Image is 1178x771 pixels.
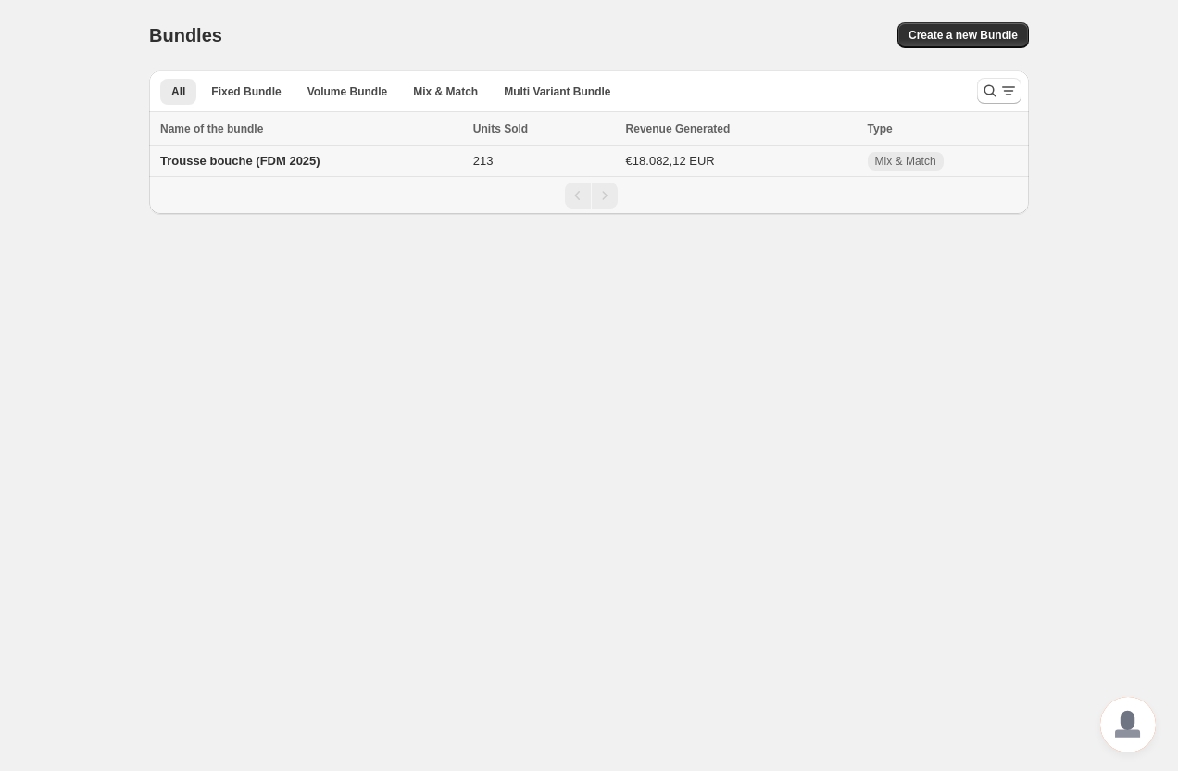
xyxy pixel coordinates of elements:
[897,22,1029,48] button: Create a new Bundle
[473,120,546,138] button: Units Sold
[160,154,320,168] span: Trousse bouche (FDM 2025)
[413,84,478,99] span: Mix & Match
[149,24,222,46] h1: Bundles
[149,176,1029,214] nav: Pagination
[626,154,715,168] span: €18.082,12 EUR
[473,120,528,138] span: Units Sold
[211,84,281,99] span: Fixed Bundle
[307,84,387,99] span: Volume Bundle
[626,120,749,138] button: Revenue Generated
[1100,697,1156,752] div: Ouvrir le chat
[875,154,936,169] span: Mix & Match
[868,120,1018,138] div: Type
[160,120,462,138] div: Name of the bundle
[909,28,1018,43] span: Create a new Bundle
[171,84,185,99] span: All
[626,120,731,138] span: Revenue Generated
[473,154,494,168] span: 213
[504,84,610,99] span: Multi Variant Bundle
[977,78,1021,104] button: Search and filter results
